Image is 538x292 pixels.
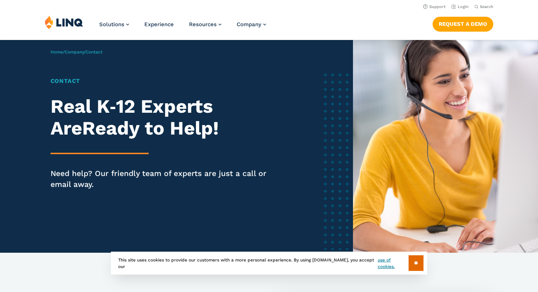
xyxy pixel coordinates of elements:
a: use of cookies. [378,257,409,270]
a: Resources [189,21,221,28]
div: This site uses cookies to provide our customers with a more personal experience. By using [DOMAIN... [111,252,427,275]
span: Contact [86,49,103,55]
p: Need help? Our friendly team of experts are just a call or email away. [51,168,289,190]
a: Login [451,4,469,9]
nav: Button Navigation [433,15,493,31]
a: Support [423,4,446,9]
span: Company [237,21,261,28]
a: Home [51,49,63,55]
span: Search [480,4,493,9]
nav: Primary Navigation [99,15,266,39]
strong: Ready to Help! [82,117,219,139]
img: Female software representative [353,40,538,253]
span: Solutions [99,21,124,28]
a: Experience [144,21,174,28]
h2: Real K‑12 Experts Are [51,96,289,139]
a: Company [237,21,266,28]
a: Request a Demo [433,17,493,31]
span: / / [51,49,103,55]
span: Resources [189,21,217,28]
a: Solutions [99,21,129,28]
a: Company [65,49,84,55]
button: Open Search Bar [474,4,493,9]
h1: Contact [51,77,289,85]
img: LINQ | K‑12 Software [45,15,83,29]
